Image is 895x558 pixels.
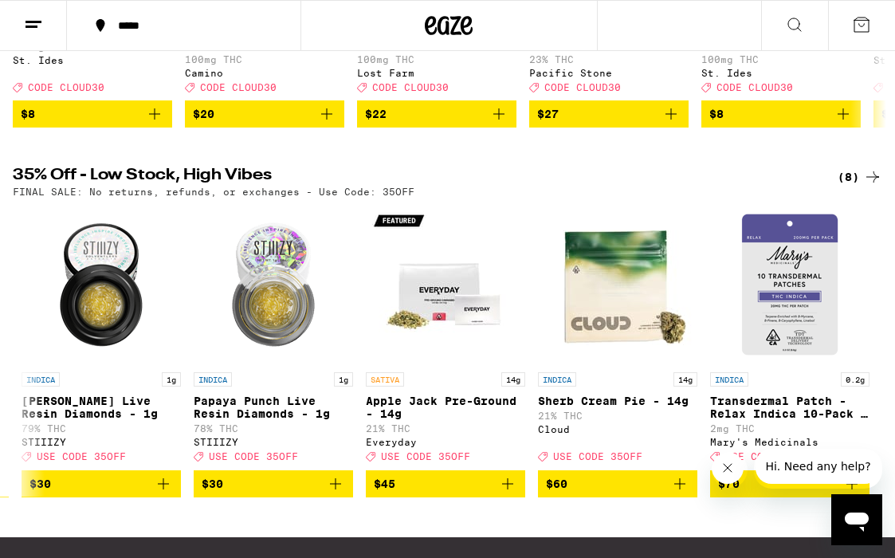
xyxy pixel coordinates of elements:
button: Add to bag [529,100,689,128]
a: (8) [838,167,882,187]
img: STIIIZY - Papaya Punch Live Resin Diamonds - 1g [194,205,353,364]
h2: 35% Off - Low Stock, High Vibes [13,167,804,187]
button: Add to bag [357,100,516,128]
button: Add to bag [366,470,525,497]
div: Lost Farm [357,68,516,78]
p: INDICA [22,372,60,387]
p: 100mg THC [357,54,516,65]
div: Mary's Medicinals [710,437,869,447]
span: USE CODE 35OFF [37,452,126,462]
span: USE CODE 35OFF [209,452,298,462]
button: Add to bag [194,470,353,497]
img: Everyday - Apple Jack Pre-Ground - 14g [366,205,525,364]
span: USE CODE 35OFF [553,452,642,462]
span: $60 [546,477,567,490]
span: CODE CLOUD30 [200,82,277,92]
p: 1g [162,372,181,387]
div: St. Ides [701,68,861,78]
button: Add to bag [13,100,172,128]
p: 23% THC [529,54,689,65]
p: INDICA [710,372,748,387]
p: 14g [673,372,697,387]
span: USE CODE 35OFF [381,452,470,462]
p: 14g [501,372,525,387]
iframe: Button to launch messaging window [831,494,882,545]
button: Add to bag [22,470,181,497]
iframe: Close message [712,452,748,488]
a: Open page for Sherb Cream Pie - 14g from Cloud [538,205,697,470]
div: Cloud [538,424,697,434]
span: $8 [709,108,724,120]
img: STIIIZY - Mochi Gelato Live Resin Diamonds - 1g [22,205,181,364]
span: $20 [193,108,214,120]
p: Sherb Cream Pie - 14g [538,395,697,407]
p: INDICA [538,372,576,387]
span: $22 [365,108,387,120]
div: STIIIZY [22,437,181,447]
span: CODE CLOUD30 [28,82,104,92]
span: $27 [537,108,559,120]
span: $45 [374,477,395,490]
p: 0.2g [841,372,869,387]
div: St. Ides [13,55,172,65]
p: 78% THC [194,423,353,434]
p: 1g [334,372,353,387]
button: Add to bag [710,470,869,497]
p: Apple Jack Pre-Ground - 14g [366,395,525,420]
a: Open page for Papaya Punch Live Resin Diamonds - 1g from STIIIZY [194,205,353,470]
div: Everyday [366,437,525,447]
img: Cloud - Sherb Cream Pie - 14g [538,205,697,364]
p: 21% THC [538,411,697,421]
button: Add to bag [185,100,344,128]
a: Open page for Mochi Gelato Live Resin Diamonds - 1g from STIIIZY [22,205,181,470]
p: FINAL SALE: No returns, refunds, or exchanges - Use Code: 35OFF [13,187,414,197]
div: Camino [185,68,344,78]
div: Pacific Stone [529,68,689,78]
p: 79% THC [22,423,181,434]
span: $30 [29,477,51,490]
div: STIIIZY [194,437,353,447]
span: $30 [202,477,223,490]
p: INDICA [194,372,232,387]
p: [PERSON_NAME] Live Resin Diamonds - 1g [22,395,181,420]
span: CODE CLOUD30 [372,82,449,92]
p: 21% THC [366,423,525,434]
img: Mary's Medicinals - Transdermal Patch - Relax Indica 10-Pack - 200mg [710,205,869,364]
p: 100mg THC [701,54,861,65]
button: Add to bag [538,470,697,497]
button: Add to bag [701,100,861,128]
span: $8 [21,108,35,120]
p: Transdermal Patch - Relax Indica 10-Pack - 200mg [710,395,869,420]
p: 2mg THC [710,423,869,434]
a: Open page for Transdermal Patch - Relax Indica 10-Pack - 200mg from Mary's Medicinals [710,205,869,470]
iframe: Message from company [754,449,882,489]
a: Open page for Apple Jack Pre-Ground - 14g from Everyday [366,205,525,470]
p: Papaya Punch Live Resin Diamonds - 1g [194,395,353,420]
p: 100mg THC [185,54,344,65]
span: CODE CLOUD30 [544,82,621,92]
p: SATIVA [366,372,404,387]
span: CODE CLOUD30 [716,82,793,92]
